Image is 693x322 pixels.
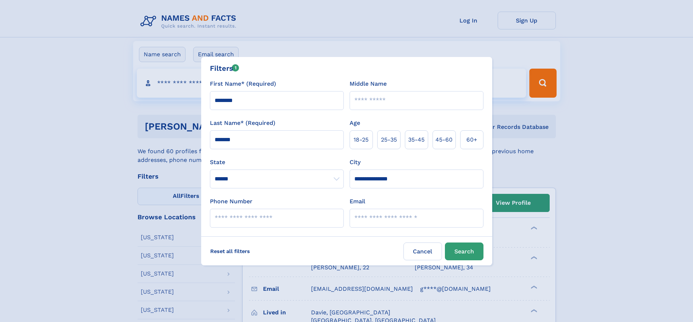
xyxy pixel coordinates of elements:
span: 25‑35 [381,135,397,144]
label: Reset all filters [206,242,255,260]
span: 35‑45 [408,135,425,144]
span: 60+ [466,135,477,144]
span: 45‑60 [435,135,453,144]
label: Email [350,197,365,206]
label: Phone Number [210,197,252,206]
label: State [210,158,344,167]
label: First Name* (Required) [210,80,276,88]
span: 18‑25 [354,135,369,144]
label: Last Name* (Required) [210,119,275,127]
button: Search [445,242,483,260]
div: Filters [210,63,239,74]
label: Age [350,119,360,127]
label: City [350,158,361,167]
label: Cancel [403,242,442,260]
label: Middle Name [350,80,387,88]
